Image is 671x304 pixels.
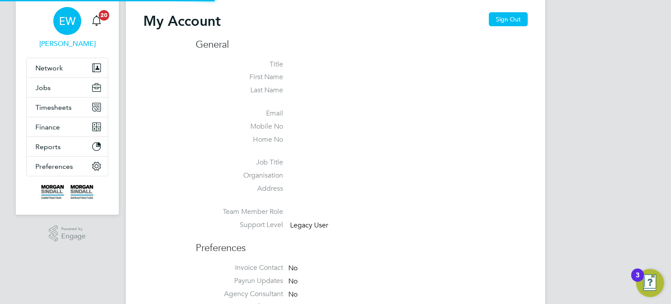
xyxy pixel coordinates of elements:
label: Payrun Updates [196,276,283,286]
label: Organisation [196,171,283,180]
label: Invoice Contact [196,263,283,273]
span: No [288,264,297,273]
label: Team Member Role [196,207,283,217]
button: Preferences [27,157,108,176]
span: Powered by [61,225,86,233]
span: Engage [61,233,86,240]
span: EW [59,15,76,27]
span: Reports [35,143,61,151]
button: Jobs [27,78,108,97]
span: No [288,290,297,299]
button: Network [27,58,108,77]
span: Timesheets [35,103,72,112]
div: 3 [636,275,640,287]
span: No [288,277,297,286]
label: Support Level [196,220,283,230]
button: Finance [27,117,108,136]
label: Job Title [196,158,283,167]
label: First Name [196,73,283,82]
h2: My Account [143,12,221,30]
a: EW[PERSON_NAME] [26,7,108,49]
img: morgansindall-logo-retina.png [41,185,93,199]
span: Legacy User [290,221,328,230]
span: Jobs [35,84,51,92]
a: 20 [88,7,105,35]
button: Timesheets [27,98,108,117]
button: Reports [27,137,108,156]
label: Home No [196,135,283,144]
a: Go to home page [26,185,108,199]
label: Mobile No [196,122,283,131]
span: Finance [35,123,60,131]
a: Powered byEngage [49,225,86,242]
h3: General [196,38,528,51]
label: Last Name [196,86,283,95]
label: Address [196,184,283,193]
span: Emma Wells [26,38,108,49]
button: Sign Out [489,12,528,26]
label: Agency Consultant [196,290,283,299]
button: Open Resource Center, 3 new notifications [636,269,664,297]
span: 20 [99,10,109,21]
h3: Preferences [196,233,528,255]
span: Preferences [35,162,73,171]
label: Email [196,109,283,118]
label: Title [196,60,283,69]
span: Network [35,64,63,72]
